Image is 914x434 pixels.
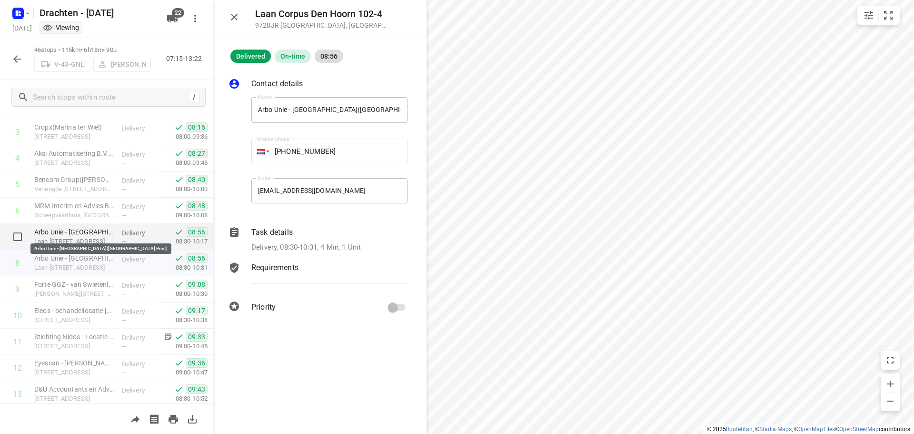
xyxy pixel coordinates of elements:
p: Eleos - behandellocatie Groningen(Ina Rottier) [34,306,114,315]
p: 08:30-10:38 [160,315,208,325]
p: 08:30-10:31 [160,263,208,273]
svg: Done [174,149,184,158]
p: Requirements [251,262,298,273]
svg: Done [174,384,184,394]
p: MRM Interim en Advies B.V.(Ingrid van Burum) [34,201,114,211]
p: Aksi Automatisering B.V.(Siobhan Lo) [34,149,114,158]
svg: Done [174,175,184,184]
div: 10 [13,311,22,320]
p: Van Swietenlaan 7, Groningen [34,289,114,299]
p: Eyescan - Schweitzerlaan(Marit Nicolai) [34,358,114,368]
svg: Done [174,227,184,237]
p: 07:15-13:22 [166,54,206,64]
div: small contained button group [857,6,900,25]
div: 11 [13,337,22,346]
p: 08:00-09:46 [160,158,208,168]
div: Requirements [228,262,407,291]
input: 1 (702) 123-4567 [251,139,407,164]
span: — [122,264,127,272]
p: 09:00-10:08 [160,211,208,220]
span: On-time [275,52,311,60]
span: — [122,212,127,219]
h5: Laan Corpus Den Hoorn 102-4 [255,9,388,20]
span: 08:40 [186,175,208,184]
span: 09:33 [186,332,208,342]
div: 8 [15,259,20,268]
span: Download route [183,414,202,423]
p: Arbo Unie - Groningen(Wendel Post) [34,253,114,263]
p: 46 stops • 115km • 6h18m • 90u [34,46,150,55]
p: Delivery [122,281,157,290]
p: 08:00-10:00 [160,184,208,194]
p: Warmoltslaan 10, Haren Gn [34,132,114,141]
span: — [122,186,127,193]
span: — [122,395,127,403]
div: 12 [13,363,22,373]
p: Verlengde Hereweg 174, Groningen [34,184,114,194]
p: 08:00-10:30 [160,289,208,299]
p: Delivery [122,254,157,264]
div: Netherlands: + 31 [251,139,269,164]
svg: Done [174,306,184,315]
span: — [122,317,127,324]
span: Delivered [230,52,271,60]
span: — [122,238,127,245]
span: — [122,160,127,167]
span: 08:16 [186,122,208,132]
p: D&U Accountants en Adviseurs - Groningen(Gabriëlla de Ronde) [34,384,114,394]
div: 6 [15,206,20,215]
p: [STREET_ADDRESS] [34,394,114,404]
span: 09:17 [186,306,208,315]
button: 22 [163,9,182,28]
p: Delivery [122,333,157,343]
button: Close [225,8,244,27]
p: Schweitzerlaan 12, Groningen [34,342,114,351]
label: Mobile phone [257,137,289,142]
span: — [122,133,127,141]
span: 08:56 [186,227,208,237]
p: [STREET_ADDRESS] [34,158,114,168]
div: 5 [15,180,20,189]
span: Select [8,227,27,246]
p: Cropx(Marina ter Wiel) [34,122,114,132]
div: 3 [15,128,20,137]
p: 08:00-09:36 [160,132,208,141]
span: — [122,369,127,376]
span: 08:27 [186,149,208,158]
p: Schweitzerlaan 13, Groningen [34,368,114,377]
div: 13 [13,390,22,399]
p: 08:30-10:52 [160,394,208,404]
p: Delivery [122,307,157,316]
span: Print route [164,414,183,423]
p: Delivery [122,359,157,369]
p: 08:30-10:17 [160,237,208,246]
button: Map settings [859,6,878,25]
a: OpenMapTiles [798,426,835,433]
p: Delivery [122,123,157,133]
p: 09:00-10:45 [160,342,208,351]
div: / [189,92,199,102]
span: — [122,343,127,350]
p: 09:00-10:47 [160,368,208,377]
svg: Done [174,332,184,342]
p: Priority [251,302,276,313]
span: Print shipping labels [145,414,164,423]
span: 09:43 [186,384,208,394]
span: 08:56 [315,52,343,60]
svg: Done [174,253,184,263]
div: 4 [15,154,20,163]
p: Delivery [122,385,157,395]
span: 08:56 [186,253,208,263]
li: © 2025 , © , © © contributors [707,426,910,433]
span: 09:36 [186,358,208,368]
p: Stichting Nidos - Locatie Groningen(Wendy van der Linden) [34,332,114,342]
div: 9 [15,285,20,294]
div: Contact details [228,78,407,91]
p: Bencom Group(Els Werkman) [34,175,114,184]
p: Delivery [122,202,157,212]
p: Delivery, 08:30-10:31, 4 Min, 1 Unit [251,242,361,253]
span: — [122,291,127,298]
div: You are currently in view mode. To make any changes, go to edit project. [43,23,79,32]
a: Routetitan [726,426,753,433]
p: Laan Corpus Den Hoorn 102-4, Groningen [34,237,114,246]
